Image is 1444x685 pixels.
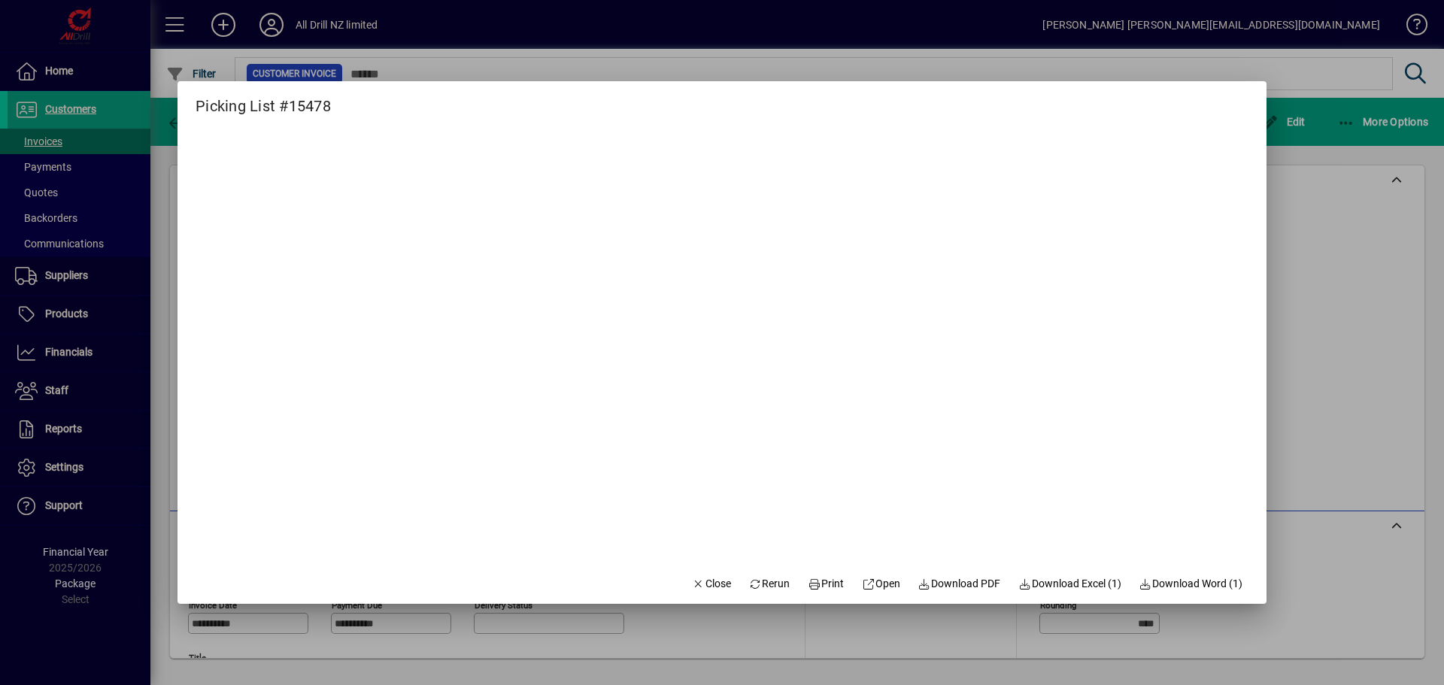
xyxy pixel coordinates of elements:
[918,576,1001,592] span: Download PDF
[1139,576,1243,592] span: Download Word (1)
[686,571,737,598] button: Close
[912,571,1007,598] a: Download PDF
[749,576,790,592] span: Rerun
[1133,571,1249,598] button: Download Word (1)
[862,576,900,592] span: Open
[1018,576,1121,592] span: Download Excel (1)
[856,571,906,598] a: Open
[808,576,844,592] span: Print
[692,576,731,592] span: Close
[177,81,349,118] h2: Picking List #15478
[1012,571,1127,598] button: Download Excel (1)
[802,571,850,598] button: Print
